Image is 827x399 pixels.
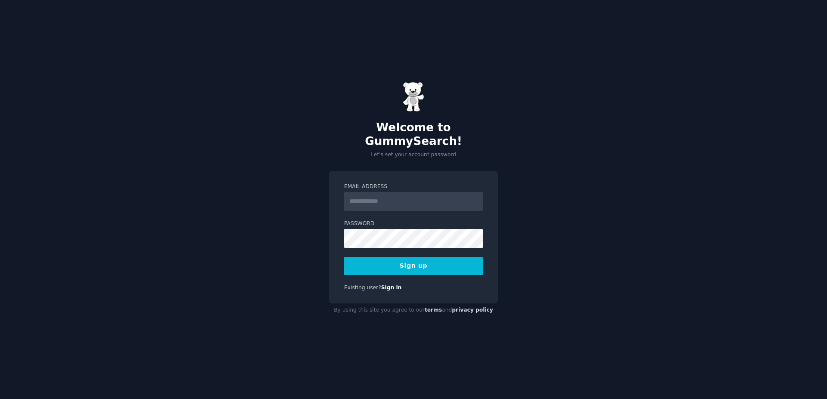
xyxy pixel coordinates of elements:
a: terms [425,307,442,313]
a: privacy policy [452,307,493,313]
p: Let's set your account password [329,151,498,159]
a: Sign in [381,285,402,291]
span: Existing user? [344,285,381,291]
button: Sign up [344,257,483,275]
h2: Welcome to GummySearch! [329,121,498,148]
div: By using this site you agree to our and [329,303,498,317]
img: Gummy Bear [403,82,424,112]
label: Password [344,220,483,228]
label: Email Address [344,183,483,191]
